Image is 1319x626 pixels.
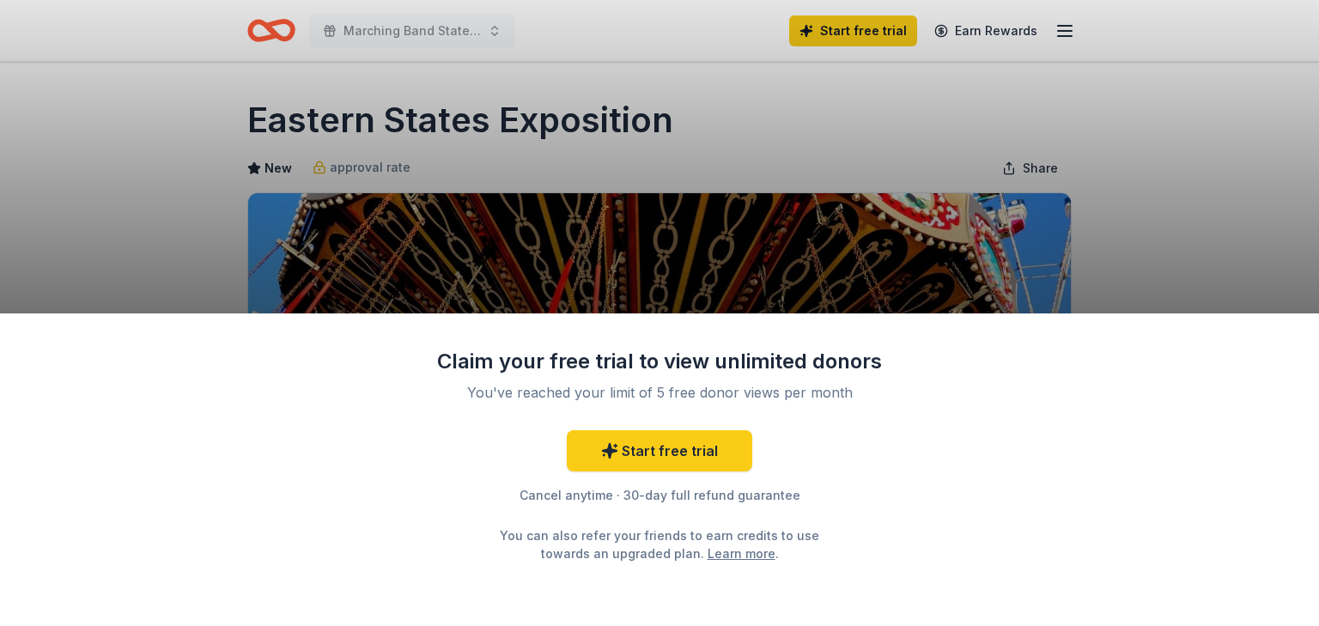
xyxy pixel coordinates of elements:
[567,430,752,471] a: Start free trial
[436,485,883,506] div: Cancel anytime · 30-day full refund guarantee
[484,526,835,562] div: You can also refer your friends to earn credits to use towards an upgraded plan. .
[708,544,775,562] a: Learn more
[457,382,862,403] div: You've reached your limit of 5 free donor views per month
[436,348,883,375] div: Claim your free trial to view unlimited donors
